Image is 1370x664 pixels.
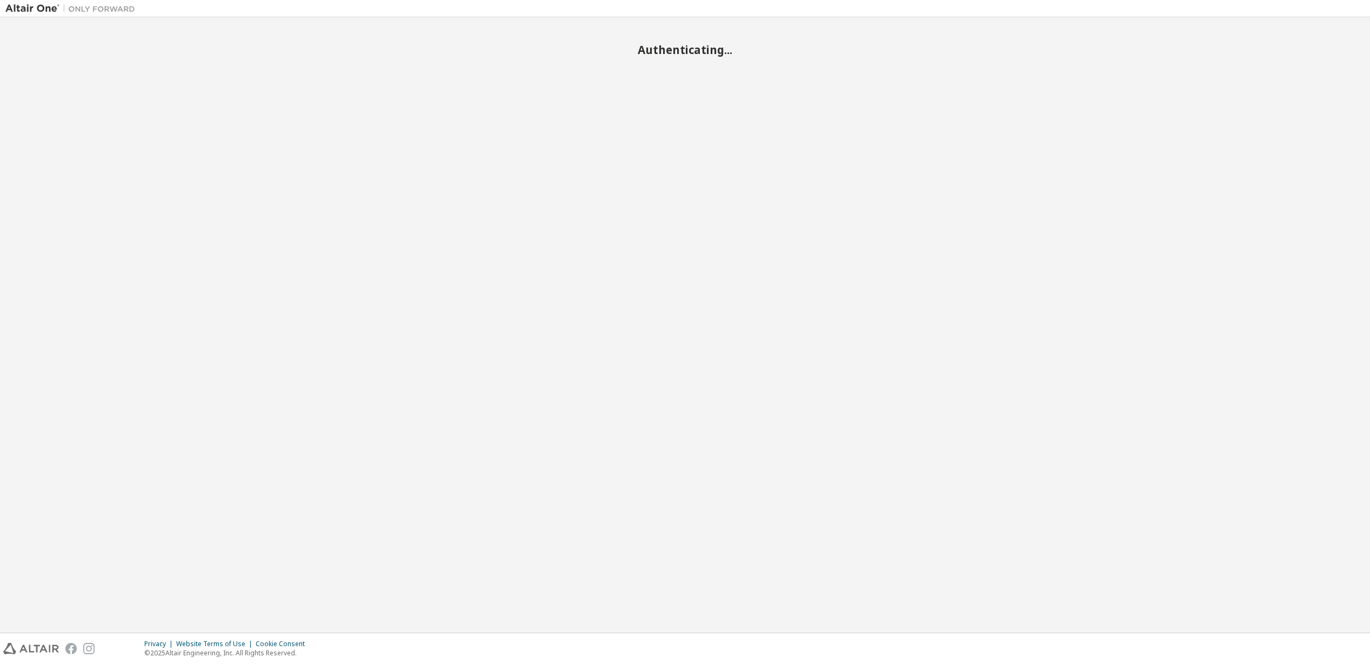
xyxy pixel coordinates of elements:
img: instagram.svg [83,643,95,654]
div: Privacy [144,640,176,648]
div: Cookie Consent [256,640,311,648]
img: facebook.svg [65,643,77,654]
h2: Authenticating... [5,43,1365,57]
img: Altair One [5,3,141,14]
p: © 2025 Altair Engineering, Inc. All Rights Reserved. [144,648,311,658]
div: Website Terms of Use [176,640,256,648]
img: altair_logo.svg [3,643,59,654]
